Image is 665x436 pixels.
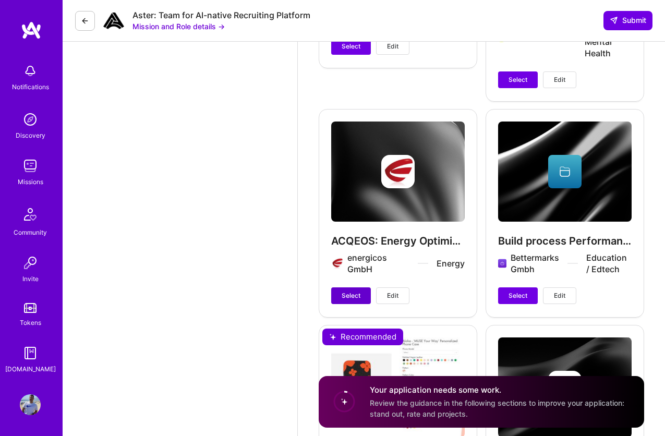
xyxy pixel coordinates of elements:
[20,155,41,176] img: teamwork
[370,384,632,395] h4: Your application needs some work.
[554,291,565,300] span: Edit
[24,303,37,313] img: tokens
[342,42,360,51] span: Select
[370,398,624,418] span: Review the guidance in the following sections to improve your application: stand out, rate and pr...
[18,202,43,227] img: Community
[331,38,371,55] button: Select
[21,21,42,40] img: logo
[554,75,565,84] span: Edit
[103,10,124,31] img: Company Logo
[81,17,89,25] i: icon LeftArrowDark
[132,21,225,32] button: Mission and Role details →
[5,364,56,374] div: [DOMAIN_NAME]
[387,291,398,300] span: Edit
[22,273,39,284] div: Invite
[20,317,41,328] div: Tokens
[17,394,43,415] a: User Avatar
[376,38,409,55] button: Edit
[610,15,646,26] span: Submit
[342,291,360,300] span: Select
[387,42,398,51] span: Edit
[543,71,576,88] button: Edit
[20,343,41,364] img: guide book
[331,287,371,304] button: Select
[498,71,538,88] button: Select
[16,130,45,141] div: Discovery
[20,109,41,130] img: discovery
[603,11,652,30] button: Submit
[610,16,618,25] i: icon SendLight
[509,291,527,300] span: Select
[132,10,310,21] div: Aster: Team for AI-native Recruiting Platform
[18,176,43,187] div: Missions
[12,81,49,92] div: Notifications
[543,287,576,304] button: Edit
[509,75,527,84] span: Select
[20,394,41,415] img: User Avatar
[14,227,47,238] div: Community
[20,252,41,273] img: Invite
[498,287,538,304] button: Select
[20,60,41,81] img: bell
[376,287,409,304] button: Edit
